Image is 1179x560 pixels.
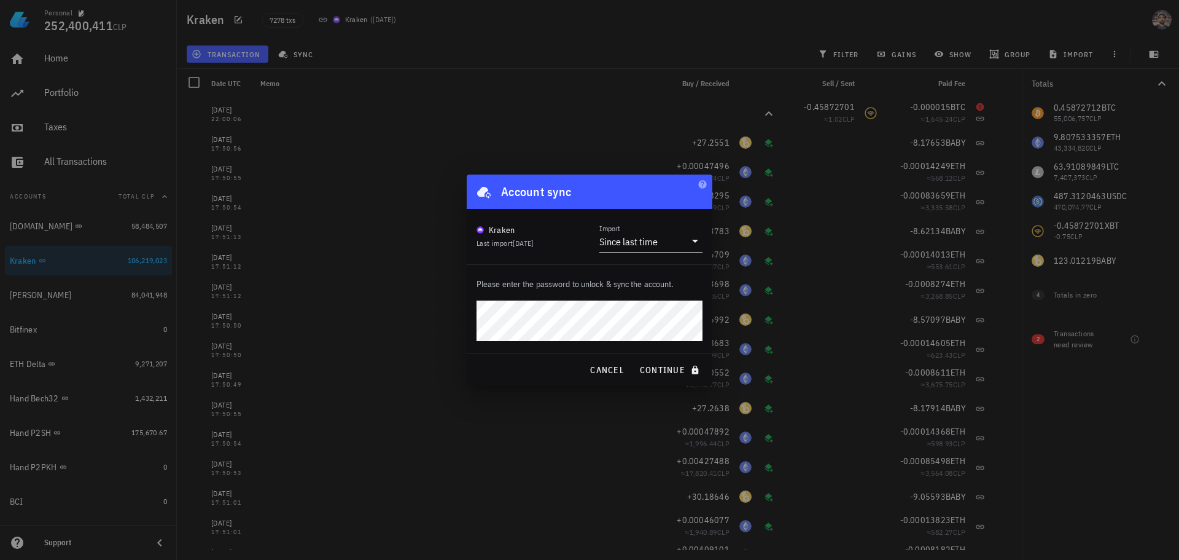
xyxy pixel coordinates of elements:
[489,224,515,236] div: Kraken
[634,359,707,381] button: continue
[477,226,484,234] img: krakenfx
[599,231,702,252] div: ImportSince last time
[501,182,571,202] div: Account sync
[513,239,533,248] span: [DATE]
[477,277,702,291] p: Please enter the password to unlock & sync the account.
[585,359,629,381] button: cancel
[639,365,702,376] span: continue
[477,239,534,248] span: Last import
[589,365,625,376] span: cancel
[599,224,620,233] label: Import
[599,235,658,248] div: Since last time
